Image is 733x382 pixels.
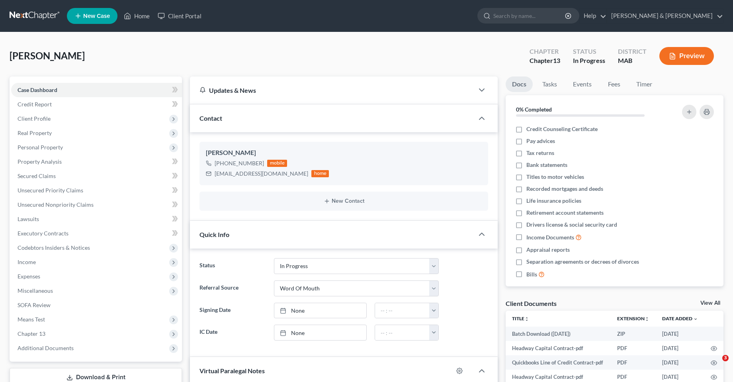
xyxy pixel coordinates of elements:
span: 3 [722,355,729,361]
div: In Progress [573,56,605,65]
span: Chapter 13 [18,330,45,337]
span: Income [18,259,36,265]
div: Chapter [530,56,560,65]
i: unfold_more [524,317,529,321]
span: Retirement account statements [526,209,604,217]
span: Credit Counseling Certificate [526,125,598,133]
a: Client Portal [154,9,205,23]
td: Headway Capital Contract-pdf [506,341,611,355]
button: New Contact [206,198,482,204]
a: View All [700,300,720,306]
a: Help [580,9,606,23]
div: Chapter [530,47,560,56]
span: Unsecured Nonpriority Claims [18,201,94,208]
span: Codebtors Insiders & Notices [18,244,90,251]
div: Status [573,47,605,56]
span: Additional Documents [18,345,74,351]
div: mobile [267,160,287,167]
a: Fees [601,76,627,92]
span: Drivers license & social security card [526,221,617,229]
i: unfold_more [645,317,649,321]
span: [PERSON_NAME] [10,50,85,61]
input: Search by name... [493,8,566,23]
label: IC Date [195,325,270,341]
span: Personal Property [18,144,63,151]
span: Miscellaneous [18,287,53,294]
span: Secured Claims [18,172,56,179]
span: Separation agreements or decrees of divorces [526,258,639,266]
i: expand_more [693,317,698,321]
td: PDF [611,355,656,370]
span: Virtual Paralegal Notes [199,367,265,374]
span: Quick Info [199,231,229,238]
a: Unsecured Nonpriority Claims [11,198,182,212]
a: Property Analysis [11,155,182,169]
input: -- : -- [375,303,430,318]
span: Contact [199,114,222,122]
div: [PERSON_NAME] [206,148,482,158]
span: Expenses [18,273,40,280]
a: Executory Contracts [11,226,182,241]
td: Batch Download ([DATE]) [506,327,611,341]
a: [PERSON_NAME] & [PERSON_NAME] [607,9,723,23]
span: Pay advices [526,137,555,145]
a: Extensionunfold_more [617,315,649,321]
div: District [618,47,647,56]
span: Lawsuits [18,215,39,222]
a: Case Dashboard [11,83,182,97]
button: Preview [659,47,714,65]
td: [DATE] [656,355,704,370]
a: Timer [630,76,659,92]
span: Executory Contracts [18,230,68,237]
span: 13 [553,57,560,64]
a: Events [567,76,598,92]
span: Tax returns [526,149,554,157]
a: Docs [506,76,533,92]
a: Credit Report [11,97,182,112]
td: Quickbooks Line of Credit Contract-pdf [506,355,611,370]
a: Unsecured Priority Claims [11,183,182,198]
span: Bank statements [526,161,567,169]
span: Recorded mortgages and deeds [526,185,603,193]
a: Secured Claims [11,169,182,183]
a: SOFA Review [11,298,182,312]
span: Case Dashboard [18,86,57,93]
span: Life insurance policies [526,197,581,205]
a: None [274,325,367,340]
strong: 0% Completed [516,106,552,113]
span: Unsecured Priority Claims [18,187,83,194]
div: Updates & News [199,86,464,94]
span: Income Documents [526,233,574,241]
label: Signing Date [195,303,270,319]
span: Bills [526,270,537,278]
span: Property Analysis [18,158,62,165]
span: New Case [83,13,110,19]
td: PDF [611,341,656,355]
div: Client Documents [506,299,557,308]
span: Titles to motor vehicles [526,173,584,181]
span: SOFA Review [18,302,51,308]
label: Status [195,258,270,274]
td: [DATE] [656,327,704,341]
a: None [274,303,367,318]
iframe: Intercom live chat [706,355,725,374]
a: Lawsuits [11,212,182,226]
div: MAB [618,56,647,65]
span: Credit Report [18,101,52,108]
span: Means Test [18,316,45,323]
div: [PHONE_NUMBER] [215,159,264,167]
a: Titleunfold_more [512,315,529,321]
span: Real Property [18,129,52,136]
input: -- : -- [375,325,430,340]
a: Tasks [536,76,563,92]
td: [DATE] [656,341,704,355]
a: Date Added expand_more [662,315,698,321]
label: Referral Source [195,280,270,296]
span: Client Profile [18,115,51,122]
span: Appraisal reports [526,246,570,254]
a: Home [120,9,154,23]
div: home [311,170,329,177]
td: ZIP [611,327,656,341]
div: [EMAIL_ADDRESS][DOMAIN_NAME] [215,170,308,178]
